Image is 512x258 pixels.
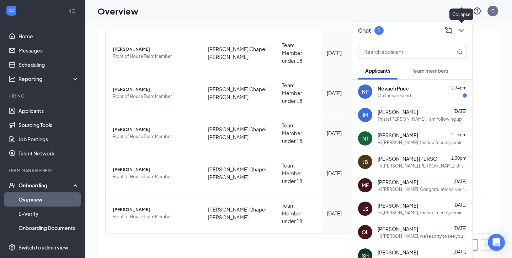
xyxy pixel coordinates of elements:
[9,75,16,82] svg: Analysis
[18,132,79,146] a: Job Postings
[457,26,465,35] svg: ChevronDown
[9,182,16,189] svg: UserCheck
[378,108,418,115] span: [PERSON_NAME]
[69,7,76,15] svg: Collapse
[378,225,418,232] span: [PERSON_NAME]
[378,179,418,186] span: [PERSON_NAME]
[97,5,138,17] h1: Overview
[378,85,409,92] span: Nevaeh Price
[378,132,418,139] span: [PERSON_NAME]
[18,57,79,72] a: Scheduling
[362,182,369,189] div: MF
[202,113,277,153] td: [PERSON_NAME] Chapel [PERSON_NAME]
[113,46,197,53] span: [PERSON_NAME]
[453,202,466,208] span: [DATE]
[449,9,473,20] div: Collapse
[18,192,79,207] a: Overview
[358,27,371,34] h3: Chat
[18,43,79,57] a: Messages
[18,235,79,249] a: Activity log
[9,244,16,251] svg: Settings
[363,158,368,165] div: JB
[276,33,321,73] td: Team Member under 18
[113,206,197,213] span: [PERSON_NAME]
[451,155,466,161] span: 2:30pm
[378,139,467,146] div: Hi [PERSON_NAME], this is a friendly reminder. Your interview with [PERSON_NAME] [PERSON_NAME] fo...
[378,186,467,192] div: Hi [PERSON_NAME]. Congratulations, your onsite interview with [PERSON_NAME] [PERSON_NAME] for Fro...
[18,244,68,251] div: Switch to admin view
[113,173,197,180] span: Front of House Team Member
[327,209,349,217] div: [DATE]
[327,89,349,97] div: [DATE]
[378,163,467,169] div: Hi [PERSON_NAME] [PERSON_NAME], this is a friendly reminder. Your interview with [PERSON_NAME] Ch...
[202,33,277,73] td: [PERSON_NAME] Chapel [PERSON_NAME]
[481,239,492,251] li: Next Page
[18,118,79,132] a: Sourcing Tools
[18,75,80,82] div: Reporting
[113,166,197,173] span: [PERSON_NAME]
[113,126,197,133] span: [PERSON_NAME]
[327,129,349,137] div: [DATE]
[276,193,321,233] td: Team Member under 18
[113,133,197,140] span: Front of House Team Member
[362,229,369,236] div: OL
[8,7,15,14] svg: WorkstreamLogo
[18,221,79,235] a: Onboarding Documents
[358,45,443,59] input: Search applicant
[327,49,349,57] div: [DATE]
[365,67,390,74] span: Applicants
[453,226,466,231] span: [DATE]
[455,25,467,36] button: ChevronDown
[9,168,78,174] div: Team Management
[276,73,321,113] td: Team Member under 18
[378,202,418,209] span: [PERSON_NAME]
[378,93,411,99] div: On the weekend
[276,113,321,153] td: Team Member under 18
[113,93,197,100] span: Front of House Team Member
[378,27,380,33] div: 1
[412,67,448,74] span: Team members
[362,135,368,142] div: NT
[443,25,454,36] button: ComposeMessage
[484,243,489,247] span: right
[457,7,466,15] svg: Notifications
[457,49,463,55] svg: MagnifyingGlass
[444,26,453,35] svg: ComposeMessage
[113,86,197,93] span: [PERSON_NAME]
[18,182,73,189] div: Onboarding
[378,210,467,216] div: Hi [PERSON_NAME], this is a friendly reminder. Please select an interview time slot for your Fron...
[18,29,79,43] a: Home
[9,93,78,99] div: Hiring
[473,7,481,15] svg: QuestionInfo
[202,73,277,113] td: [PERSON_NAME] Chapel [PERSON_NAME]
[362,111,368,119] div: JM
[362,88,369,95] div: NP
[18,207,79,221] a: E-Verify
[378,233,467,239] div: Hi [PERSON_NAME], we’re sorry to see you go! Your meeting with [DEMOGRAPHIC_DATA]-fil-A for Front...
[491,8,495,14] div: C
[451,85,466,90] span: 2:34pm
[481,239,492,251] button: right
[378,116,467,122] div: This is [PERSON_NAME], I am following up on my interview from [DATE]. Any updates you could provi...
[113,213,197,220] span: Front of House Team Member
[202,153,277,193] td: [PERSON_NAME] Chapel [PERSON_NAME]
[453,249,466,254] span: [DATE]
[18,104,79,118] a: Applicants
[202,193,277,233] td: [PERSON_NAME] Chapel [PERSON_NAME]
[453,179,466,184] span: [DATE]
[113,53,197,60] span: Front of House Team Member
[276,153,321,193] td: Team Member under 18
[362,205,368,212] div: LS
[327,169,349,177] div: [DATE]
[453,109,466,114] span: [DATE]
[18,146,79,160] a: Talent Network
[378,155,442,162] span: [PERSON_NAME] [PERSON_NAME]
[378,249,418,256] span: [PERSON_NAME]
[488,234,505,251] div: Open Intercom Messenger
[451,132,466,137] span: 2:15pm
